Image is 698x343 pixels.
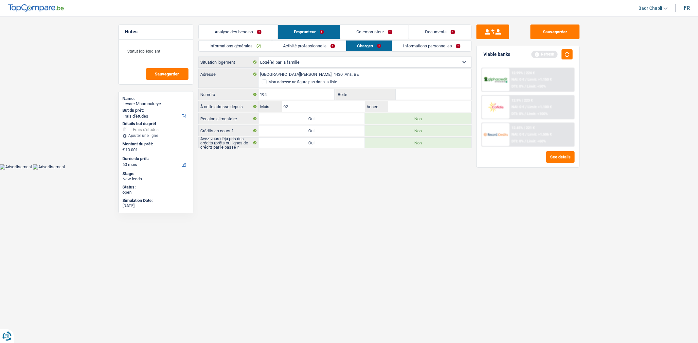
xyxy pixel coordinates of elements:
[530,24,580,39] button: Sauvegarder
[525,139,526,143] span: /
[528,77,552,82] span: Limit: >1.150 €
[199,69,259,79] label: Adresse
[123,101,189,106] div: Levare Mbarubukeye
[199,89,259,100] label: Numéro
[199,138,259,148] label: Avez-vous déjà pris des crédits (prêts ou lignes de crédit) par le passé ?
[511,71,535,75] div: 12.99% | 224 €
[259,113,365,124] label: Oui
[8,4,64,12] img: TopCompare Logo
[282,101,365,112] input: MM
[525,105,527,109] span: /
[123,108,188,113] label: But du prêt:
[511,132,524,137] span: NAI: 0 €
[528,132,552,137] span: Limit: >1.506 €
[199,125,259,136] label: Crédits en cours ?
[365,113,471,124] label: Non
[125,29,187,35] h5: Notes
[484,76,508,84] img: AlphaCredit
[484,101,508,113] img: Cofidis
[123,190,189,195] div: open
[511,84,524,89] span: DTI: 0%
[365,125,471,136] label: Non
[123,185,189,190] div: Status:
[199,101,259,112] label: À cette adresse depuis
[531,51,558,58] div: Refresh
[527,139,546,143] span: Limit: <60%
[511,139,524,143] span: DTI: 0%
[123,203,189,208] div: [DATE]
[340,25,408,39] a: Co-emprunteur
[525,112,526,116] span: /
[272,41,346,51] a: Activité professionnelle
[123,198,189,203] div: Simulation Date:
[633,3,668,14] a: Badr Chabli
[123,133,189,138] div: Ajouter une ligne
[525,132,527,137] span: /
[365,138,471,148] label: Non
[268,80,337,84] div: Mon adresse ne figure pas dans la liste
[511,105,524,109] span: NAI: 0 €
[336,89,396,100] label: Boite
[511,77,524,82] span: NAI: 0 €
[511,126,535,130] div: 12.45% | 221 €
[527,84,546,89] span: Limit: <50%
[527,112,548,116] span: Limit: <100%
[388,101,471,112] input: AAAA
[199,25,277,39] a: Analyse des besoins
[259,125,365,136] label: Oui
[199,113,259,124] label: Pension alimentaire
[638,6,662,11] span: Badr Chabli
[33,164,65,170] img: Advertisement
[546,151,575,163] button: See details
[528,105,552,109] span: Limit: >1.100 €
[123,176,189,182] div: New leads
[123,171,189,176] div: Stage:
[511,112,524,116] span: DTI: 0%
[146,68,188,80] button: Sauvegarder
[483,52,510,57] div: Viable banks
[259,138,365,148] label: Oui
[155,72,179,76] span: Sauvegarder
[365,101,388,112] label: Année
[525,77,527,82] span: /
[392,41,471,51] a: Informations personnelles
[199,41,272,51] a: Informations générales
[409,25,471,39] a: Documents
[259,69,471,79] input: Sélectionnez votre adresse dans la barre de recherche
[123,141,188,147] label: Montant du prêt:
[346,41,392,51] a: Charges
[684,5,690,11] div: fr
[123,121,189,126] div: Détails but du prêt
[484,128,508,140] img: Record Credits
[278,25,340,39] a: Emprunteur
[123,96,189,101] div: Name:
[123,147,125,153] span: €
[123,156,188,161] label: Durée du prêt:
[259,101,282,112] label: Mois
[199,57,259,67] label: Situation logement
[525,84,526,89] span: /
[511,98,533,103] div: 12.9% | 223 €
